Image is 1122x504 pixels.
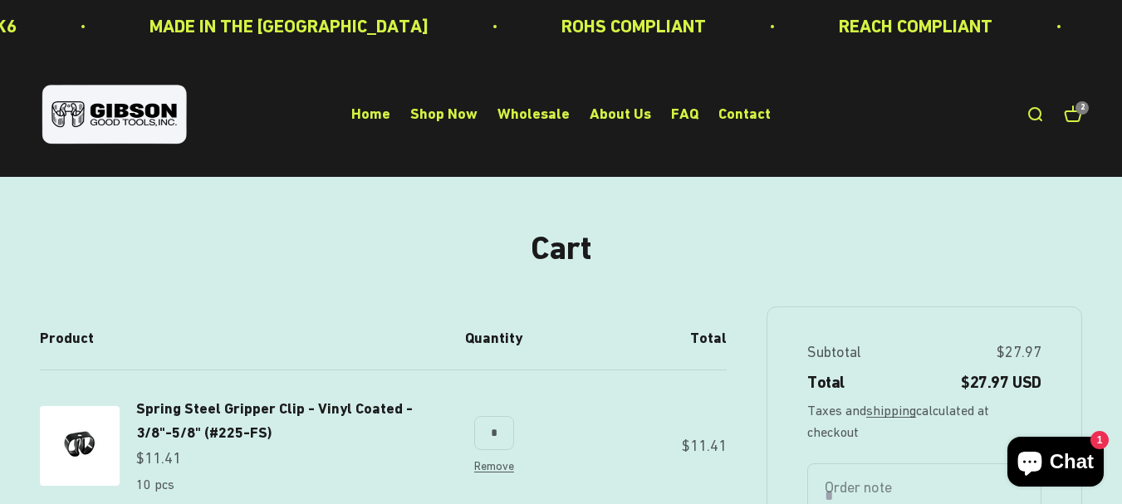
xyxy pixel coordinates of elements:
[503,12,648,41] p: ROHS COMPLIANT
[866,403,916,418] a: shipping
[474,459,514,472] a: Remove
[781,12,934,41] p: REACH COMPLIANT
[474,416,514,449] input: Change quantity
[410,105,478,123] a: Shop Now
[807,370,845,394] span: Total
[590,105,651,123] a: About Us
[807,400,1041,443] span: Taxes and calculated at checkout
[91,12,370,41] p: MADE IN THE [GEOGRAPHIC_DATA]
[1075,101,1089,115] cart-count: 2
[671,105,698,123] a: FAQ
[497,105,570,123] a: Wholesale
[136,474,174,496] p: 10 pcs
[351,105,390,123] a: Home
[997,340,1041,365] span: $27.97
[452,306,536,370] th: Quantity
[961,370,1041,394] span: $27.97 USD
[1002,437,1109,491] inbox-online-store-chat: Shopify online store chat
[136,447,181,471] sale-price: $11.41
[136,397,439,445] a: Spring Steel Gripper Clip - Vinyl Coated - 3/8"-5/8" (#225-FS)
[531,230,591,267] h1: Cart
[40,406,120,486] img: Gripper clip, made & shipped from the USA!
[40,306,452,370] th: Product
[136,399,413,441] span: Spring Steel Gripper Clip - Vinyl Coated - 3/8"-5/8" (#225-FS)
[807,340,861,365] span: Subtotal
[536,306,727,370] th: Total
[718,105,771,123] a: Contact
